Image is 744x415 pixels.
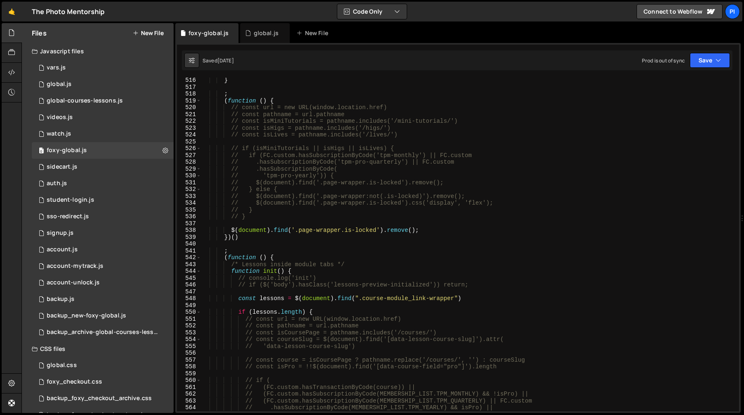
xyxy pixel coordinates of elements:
div: sso-redirect.js [47,213,89,220]
div: global.js [254,29,279,37]
div: 551 [177,316,201,323]
div: 521 [177,111,201,118]
div: 13533/45031.js [32,291,174,308]
div: backup_new-foxy-global.js [47,312,126,320]
div: 13533/34220.js [32,241,174,258]
div: global.js [47,81,72,88]
span: 0 [39,148,44,155]
div: 523 [177,125,201,132]
div: 529 [177,166,201,173]
div: 13533/34219.js [32,142,174,159]
div: foxy_checkout.css [47,378,102,386]
button: New File [133,30,164,36]
div: videos.js [47,114,73,121]
div: 524 [177,131,201,138]
div: 561 [177,384,201,391]
div: backup_foxy_checkout_archive.css [47,395,152,402]
div: 13533/38507.css [32,374,174,390]
div: foxy-global.js [188,29,229,37]
div: 562 [177,391,201,398]
div: vars.js [47,64,66,72]
div: 517 [177,84,201,91]
div: Prod is out of sync [642,57,685,64]
div: backup_archive-global-courses-lessons.js [47,329,161,336]
div: 520 [177,104,201,111]
div: 559 [177,370,201,377]
div: sidecart.js [47,163,77,171]
div: CSS files [22,341,174,357]
div: signup.js [47,229,74,237]
div: account-mytrack.js [47,262,103,270]
div: 542 [177,254,201,261]
div: 13533/46953.js [32,192,174,208]
div: global.css [47,362,77,369]
div: 13533/34034.js [32,175,174,192]
div: 549 [177,302,201,309]
div: 534 [177,200,201,207]
a: 🤙 [2,2,22,21]
div: 13533/42246.js [32,109,174,126]
div: 536 [177,213,201,220]
a: Connect to Webflow [637,4,723,19]
div: 13533/43968.js [32,324,176,341]
div: [DATE] [217,57,234,64]
div: 539 [177,234,201,241]
div: 545 [177,275,201,282]
div: 13533/35292.js [32,93,174,109]
div: 518 [177,91,201,98]
div: 526 [177,145,201,152]
button: Save [690,53,730,68]
div: 13533/38527.js [32,126,174,142]
div: 522 [177,118,201,125]
div: auth.js [47,180,67,187]
div: 13533/39483.js [32,76,174,93]
div: 547 [177,289,201,296]
div: 535 [177,207,201,214]
div: 537 [177,220,201,227]
div: New File [296,29,331,37]
div: 538 [177,227,201,234]
div: 519 [177,98,201,105]
div: 563 [177,398,201,405]
div: 13533/41206.js [32,274,174,291]
div: 556 [177,350,201,357]
div: 546 [177,281,201,289]
div: 532 [177,186,201,193]
div: 13533/47004.js [32,208,174,225]
div: 553 [177,329,201,336]
div: 558 [177,363,201,370]
div: 564 [177,404,201,411]
div: backup.js [47,296,74,303]
div: 516 [177,77,201,84]
div: 550 [177,309,201,316]
div: 527 [177,152,201,159]
div: 13533/38978.js [32,60,174,76]
div: 525 [177,138,201,145]
button: Code Only [337,4,407,19]
div: account-unlock.js [47,279,100,286]
div: 541 [177,248,201,255]
div: foxy-global.js [47,147,87,154]
div: 531 [177,179,201,186]
div: watch.js [47,130,71,138]
div: 13533/43446.js [32,159,174,175]
div: 557 [177,357,201,364]
div: The Photo Mentorship [32,7,105,17]
div: student-login.js [47,196,94,204]
div: 13533/40053.js [32,308,174,324]
div: 560 [177,377,201,384]
div: Saved [203,57,234,64]
div: 13533/38628.js [32,258,174,274]
div: 13533/35489.css [32,357,174,374]
div: account.js [47,246,78,253]
div: Javascript files [22,43,174,60]
h2: Files [32,29,47,38]
div: 13533/35364.js [32,225,174,241]
div: 554 [177,336,201,343]
div: 540 [177,241,201,248]
div: 548 [177,295,201,302]
div: 530 [177,172,201,179]
a: Pi [725,4,740,19]
div: 533 [177,193,201,200]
